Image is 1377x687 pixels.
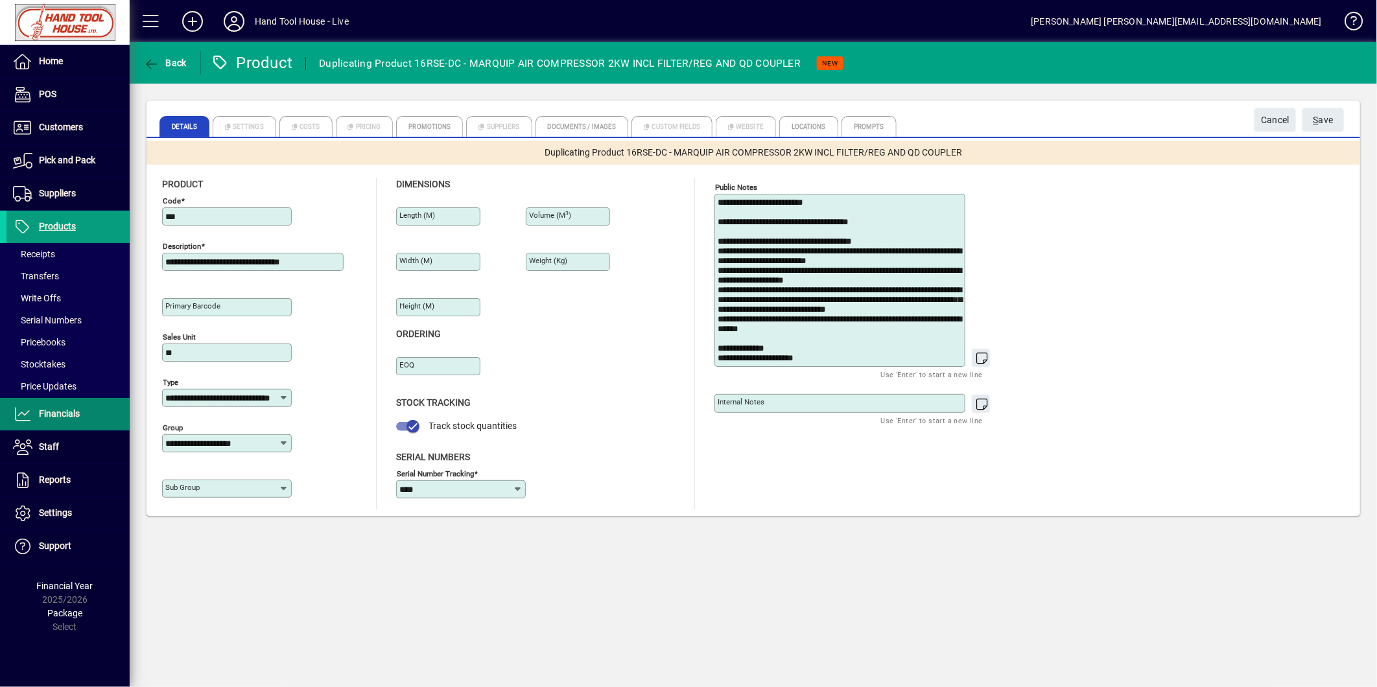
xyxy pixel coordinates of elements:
[6,145,130,177] a: Pick and Pack
[396,452,470,462] span: Serial Numbers
[39,541,71,551] span: Support
[213,10,255,33] button: Profile
[39,188,76,198] span: Suppliers
[319,53,801,74] div: Duplicating Product 16RSE-DC - MARQUIP AIR COMPRESSOR 2KW INCL FILTER/REG AND QD COUPLER
[162,179,203,189] span: Product
[565,210,569,216] sup: 3
[39,408,80,419] span: Financials
[396,179,450,189] span: Dimensions
[39,155,95,165] span: Pick and Pack
[13,249,55,259] span: Receipts
[6,265,130,287] a: Transfers
[881,367,983,382] mat-hint: Use 'Enter' to start a new line
[47,608,82,618] span: Package
[399,211,435,220] mat-label: Length (m)
[6,45,130,78] a: Home
[1031,11,1322,32] div: [PERSON_NAME] [PERSON_NAME][EMAIL_ADDRESS][DOMAIN_NAME]
[1313,115,1319,125] span: S
[13,271,59,281] span: Transfers
[396,397,471,408] span: Stock Tracking
[13,337,65,347] span: Pricebooks
[163,196,181,205] mat-label: Code
[39,474,71,485] span: Reports
[39,441,59,452] span: Staff
[13,381,76,391] span: Price Updates
[399,360,414,369] mat-label: EOQ
[529,211,571,220] mat-label: Volume (m )
[1261,110,1289,131] span: Cancel
[6,530,130,563] a: Support
[255,11,349,32] div: Hand Tool House - Live
[6,375,130,397] a: Price Updates
[165,301,220,310] mat-label: Primary barcode
[6,111,130,144] a: Customers
[6,398,130,430] a: Financials
[6,178,130,210] a: Suppliers
[172,10,213,33] button: Add
[6,287,130,309] a: Write Offs
[39,122,83,132] span: Customers
[396,329,441,339] span: Ordering
[6,78,130,111] a: POS
[165,483,200,492] mat-label: Sub group
[211,52,293,73] div: Product
[163,378,178,387] mat-label: Type
[13,359,65,369] span: Stocktakes
[6,353,130,375] a: Stocktakes
[1302,108,1344,132] button: Save
[163,423,183,432] mat-label: Group
[6,464,130,496] a: Reports
[545,146,962,159] span: Duplicating Product 16RSE-DC - MARQUIP AIR COMPRESSOR 2KW INCL FILTER/REG AND QD COUPLER
[130,51,201,75] app-page-header-button: Back
[39,89,56,99] span: POS
[718,397,764,406] mat-label: Internal Notes
[6,431,130,463] a: Staff
[1313,110,1334,131] span: ave
[529,256,567,265] mat-label: Weight (Kg)
[6,331,130,353] a: Pricebooks
[39,56,63,66] span: Home
[429,421,517,431] span: Track stock quantities
[399,301,434,310] mat-label: Height (m)
[822,59,838,67] span: NEW
[6,243,130,265] a: Receipts
[37,581,93,591] span: Financial Year
[1335,3,1361,45] a: Knowledge Base
[163,332,196,342] mat-label: Sales unit
[13,315,82,325] span: Serial Numbers
[140,51,190,75] button: Back
[143,58,187,68] span: Back
[6,309,130,331] a: Serial Numbers
[715,183,757,192] mat-label: Public Notes
[39,507,72,518] span: Settings
[881,413,983,428] mat-hint: Use 'Enter' to start a new line
[39,221,76,231] span: Products
[6,497,130,530] a: Settings
[1254,108,1296,132] button: Cancel
[397,469,474,478] mat-label: Serial Number tracking
[399,256,432,265] mat-label: Width (m)
[13,293,61,303] span: Write Offs
[163,242,201,251] mat-label: Description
